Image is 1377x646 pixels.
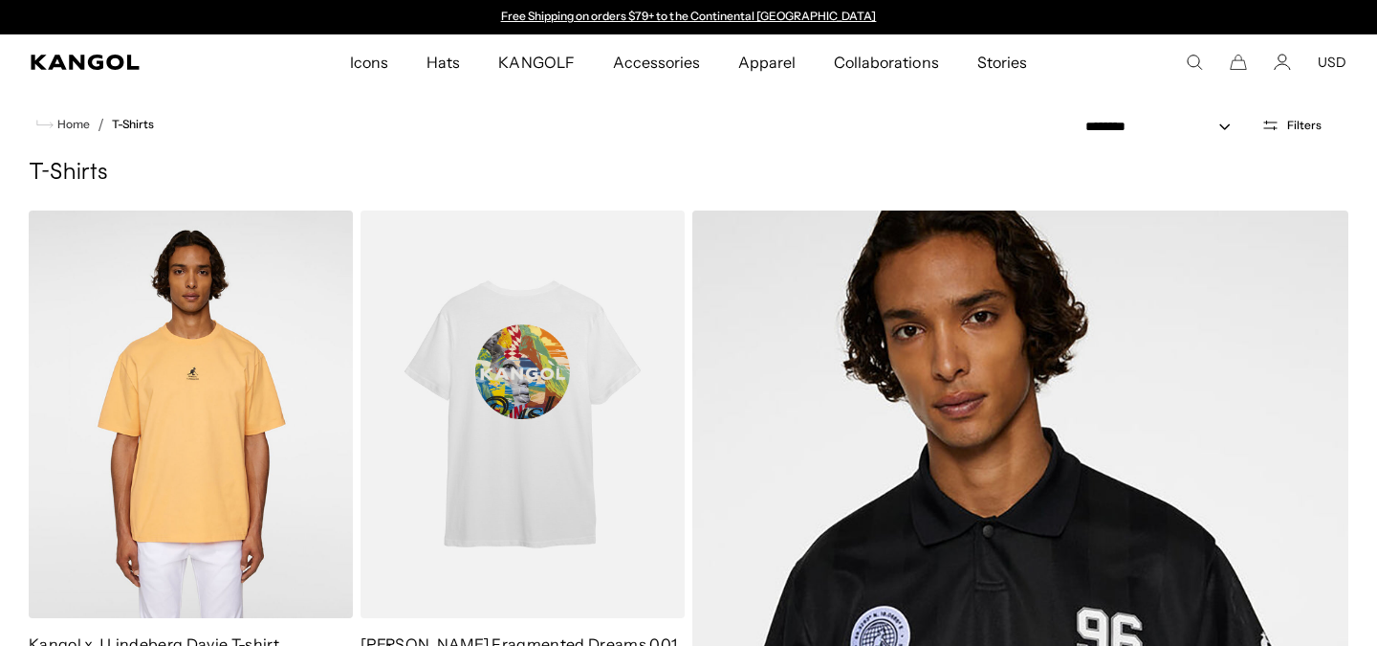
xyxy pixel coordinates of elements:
[594,34,719,90] a: Accessories
[1318,54,1346,71] button: USD
[54,118,90,131] span: Home
[498,34,574,90] span: KANGOLF
[479,34,593,90] a: KANGOLF
[1230,54,1247,71] button: Cart
[1186,54,1203,71] summary: Search here
[331,34,407,90] a: Icons
[1274,54,1291,71] a: Account
[719,34,815,90] a: Apparel
[31,55,230,70] a: Kangol
[501,9,877,23] a: Free Shipping on orders $79+ to the Continental [GEOGRAPHIC_DATA]
[492,10,885,25] div: Announcement
[90,113,104,136] li: /
[613,34,700,90] span: Accessories
[738,34,796,90] span: Apparel
[492,10,885,25] div: 1 of 2
[350,34,388,90] span: Icons
[361,211,685,618] img: Tristan Eaton Fragmented Dreams 001 T-Shirt
[834,34,938,90] span: Collaborations
[1250,117,1333,134] button: Open filters
[815,34,957,90] a: Collaborations
[112,118,154,131] a: T-Shirts
[958,34,1046,90] a: Stories
[1287,119,1322,132] span: Filters
[426,34,460,90] span: Hats
[29,211,353,618] img: Kangol x J.Lindeberg Davie T-shirt
[29,159,1348,188] h1: T-Shirts
[36,116,90,133] a: Home
[1078,117,1250,137] select: Sort by: Featured
[977,34,1027,90] span: Stories
[407,34,479,90] a: Hats
[492,10,885,25] slideshow-component: Announcement bar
